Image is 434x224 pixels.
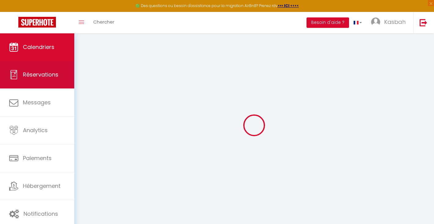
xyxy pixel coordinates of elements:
img: logout [420,19,427,26]
span: Messages [23,99,51,106]
span: Analytics [23,126,48,134]
span: Paiements [23,154,52,162]
a: Chercher [89,12,119,33]
a: >>> ICI <<<< [278,3,299,8]
span: Hébergement [23,182,61,190]
span: Calendriers [23,43,54,51]
a: ... Kasbah [366,12,413,33]
span: Kasbah [384,18,406,26]
span: Chercher [93,19,114,25]
img: Super Booking [18,17,56,28]
span: Réservations [23,71,58,78]
span: Notifications [24,210,58,218]
button: Besoin d'aide ? [307,17,349,28]
img: ... [371,17,380,27]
